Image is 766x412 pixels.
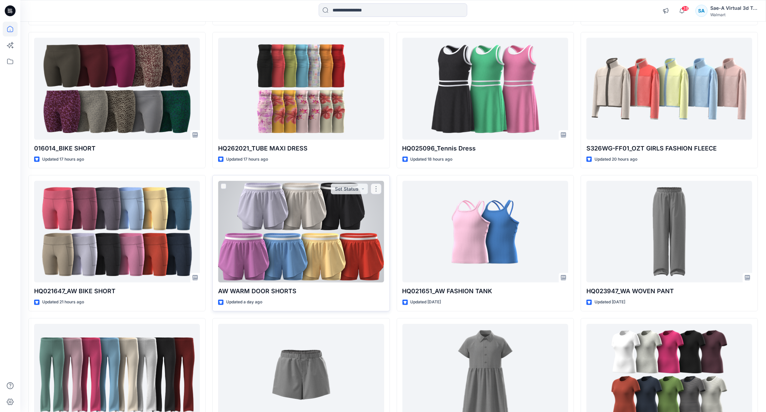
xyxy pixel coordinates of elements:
p: AW WARM DOOR SHORTS [218,286,384,296]
a: AW WARM DOOR SHORTS [218,181,384,282]
p: Updated a day ago [226,299,262,306]
p: Updated 21 hours ago [42,299,84,306]
p: Updated 18 hours ago [411,156,453,163]
p: Updated [DATE] [411,299,441,306]
p: HQ025096_Tennis Dress [402,144,568,153]
a: HQ021647_AW BIKE SHORT [34,181,200,282]
a: HQ262021_TUBE MAXI DRESS [218,38,384,139]
p: Updated 17 hours ago [226,156,268,163]
span: 38 [682,6,689,11]
div: Sae-A Virtual 3d Team [710,4,758,12]
a: S326WG-FF01_OZT GIRLS FASHION FLEECE [586,38,752,139]
p: Updated 17 hours ago [42,156,84,163]
p: Updated 20 hours ago [595,156,637,163]
p: HQ021651_AW FASHION TANK [402,286,568,296]
a: HQ021651_AW FASHION TANK [402,181,568,282]
p: S326WG-FF01_OZT GIRLS FASHION FLEECE [586,144,752,153]
p: HQ023947_WA WOVEN PANT [586,286,752,296]
p: 016014_BIKE SHORT [34,144,200,153]
a: HQ025096_Tennis Dress [402,38,568,139]
div: Walmart [710,12,758,17]
a: 016014_BIKE SHORT [34,38,200,139]
div: SA [695,5,708,17]
p: Updated [DATE] [595,299,625,306]
p: HQ262021_TUBE MAXI DRESS [218,144,384,153]
a: HQ023947_WA WOVEN PANT [586,181,752,282]
p: HQ021647_AW BIKE SHORT [34,286,200,296]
